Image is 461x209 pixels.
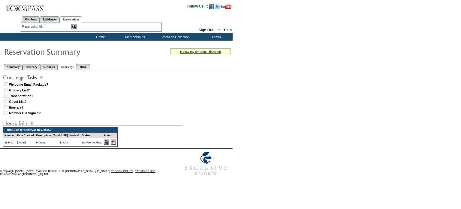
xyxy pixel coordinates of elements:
[4,45,124,57] img: Reservaton Summary
[180,50,221,54] a: » view my contract utilization
[35,133,53,138] td: Description
[3,133,16,138] td: Number
[40,16,60,23] a: Residences
[60,16,82,23] a: Reservations
[179,149,233,179] img: Exclusive Resorts
[221,6,231,10] a: Subscribe to our YouTube Channel
[58,64,77,70] a: Concierge
[9,111,41,115] strong: Member Bill Signed?
[215,6,220,10] a: Follow us on Twitter
[198,28,213,32] a: Sign Out
[9,106,24,109] strong: Itinerary?
[9,88,30,92] strong: Grocery List?
[209,4,214,9] img: Become our fan on Facebook
[198,33,233,41] td: Admin
[187,4,208,11] td: Follow Us ::
[9,100,27,103] strong: Guest List?
[3,74,82,81] img: subTtlConTasks.gif
[135,170,156,173] a: TERMS OF USE
[69,133,81,138] td: Notes?
[81,138,103,146] td: Review Pending
[23,64,40,70] a: Itinerary
[4,64,23,70] a: Summary
[3,138,16,146] td: 258472
[221,5,231,9] img: Subscribe to our YouTube Channel
[152,33,198,41] td: Vacation Collection
[103,133,118,138] td: Action
[224,28,232,32] a: Help
[218,28,220,32] span: ::
[209,6,214,10] a: Become our fan on Facebook
[16,138,35,146] td: [DATE]
[77,64,91,70] a: Detail
[9,94,33,98] strong: Transportation?
[52,133,69,138] td: Total (USD)
[117,33,152,41] td: Memberships
[40,64,58,70] a: Requests
[71,24,77,29] img: Reservation Search
[16,133,35,138] td: Date Created
[22,16,40,23] a: Members
[83,33,117,41] td: Home
[52,138,69,146] td: $77.14
[111,170,133,173] a: PRIVACY POLICY
[35,138,53,146] td: Primary
[81,133,103,138] td: Status
[215,4,220,9] img: Follow us on Twitter
[22,24,44,29] div: ReservationId:
[9,83,48,86] strong: Welcome Email Package?
[3,127,117,133] td: House Bills for Reservation 1785865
